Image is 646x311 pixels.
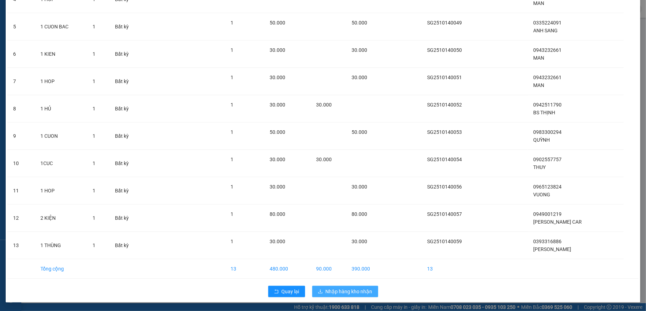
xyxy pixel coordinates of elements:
[35,122,87,150] td: 1 CUON
[534,47,562,53] span: 0943232661
[534,239,562,244] span: 0393316886
[7,13,35,40] td: 5
[7,177,35,204] td: 11
[270,211,285,217] span: 80.000
[7,232,35,259] td: 13
[352,20,367,26] span: 50.000
[109,68,143,95] td: Bất kỳ
[231,129,233,135] span: 1
[7,204,35,232] td: 12
[231,102,233,108] span: 1
[427,20,462,26] span: SG2510140049
[318,289,323,295] span: download
[109,150,143,177] td: Bất kỳ
[312,286,378,297] button: downloadNhập hàng kho nhận
[7,122,35,150] td: 9
[270,47,285,53] span: 30.000
[268,286,305,297] button: rollbackQuay lại
[427,75,462,80] span: SG2510140051
[35,204,87,232] td: 2 KIỆN
[7,95,35,122] td: 8
[316,102,332,108] span: 30.000
[35,177,87,204] td: 1 HOP
[282,288,299,295] span: Quay lại
[109,13,143,40] td: Bất kỳ
[109,40,143,68] td: Bất kỳ
[109,232,143,259] td: Bất kỳ
[231,157,233,162] span: 1
[534,0,545,6] span: MAN
[7,40,35,68] td: 6
[93,242,95,248] span: 1
[264,259,310,279] td: 480.000
[93,78,95,84] span: 1
[427,47,462,53] span: SG2510140050
[534,192,551,197] span: VUONG
[534,55,545,61] span: MAN
[270,20,285,26] span: 50.000
[352,129,367,135] span: 50.000
[427,184,462,190] span: SG2510140056
[225,259,264,279] td: 13
[270,75,285,80] span: 30.000
[421,259,482,279] td: 13
[93,215,95,221] span: 1
[35,68,87,95] td: 1 HOP
[316,157,332,162] span: 30.000
[534,164,546,170] span: THUY
[270,129,285,135] span: 50.000
[231,184,233,190] span: 1
[93,133,95,139] span: 1
[270,102,285,108] span: 30.000
[427,129,462,135] span: SG2510140053
[35,95,87,122] td: 1 HỦ
[352,239,367,244] span: 30.000
[534,129,562,135] span: 0983300294
[534,102,562,108] span: 0942511790
[326,288,372,295] span: Nhập hàng kho nhận
[534,184,562,190] span: 0965123824
[534,219,582,225] span: [PERSON_NAME] CAR
[93,188,95,193] span: 1
[427,239,462,244] span: SG2510140059
[7,68,35,95] td: 7
[93,160,95,166] span: 1
[534,28,558,33] span: ANH SANG
[534,137,550,143] span: QUỲNH
[534,157,562,162] span: 0902557757
[352,47,367,53] span: 30.000
[35,150,87,177] td: 1CUC
[427,157,462,162] span: SG2510140054
[270,157,285,162] span: 30.000
[352,211,367,217] span: 80.000
[427,211,462,217] span: SG2510140057
[35,13,87,40] td: 1 CUON BAC
[534,20,562,26] span: 0335224091
[534,211,562,217] span: 0949001219
[231,211,233,217] span: 1
[534,246,572,252] span: [PERSON_NAME]
[231,47,233,53] span: 1
[231,20,233,26] span: 1
[109,95,143,122] td: Bất kỳ
[93,106,95,111] span: 1
[35,259,87,279] td: Tổng cộng
[427,102,462,108] span: SG2510140052
[109,204,143,232] td: Bất kỳ
[7,150,35,177] td: 10
[231,239,233,244] span: 1
[270,239,285,244] span: 30.000
[109,122,143,150] td: Bất kỳ
[35,232,87,259] td: 1 THÙNG
[274,289,279,295] span: rollback
[346,259,385,279] td: 390.000
[35,40,87,68] td: 1 KIEN
[534,82,545,88] span: MAN
[109,177,143,204] td: Bất kỳ
[270,184,285,190] span: 30.000
[231,75,233,80] span: 1
[93,51,95,57] span: 1
[352,75,367,80] span: 30.000
[352,184,367,190] span: 30.000
[534,75,562,80] span: 0943232661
